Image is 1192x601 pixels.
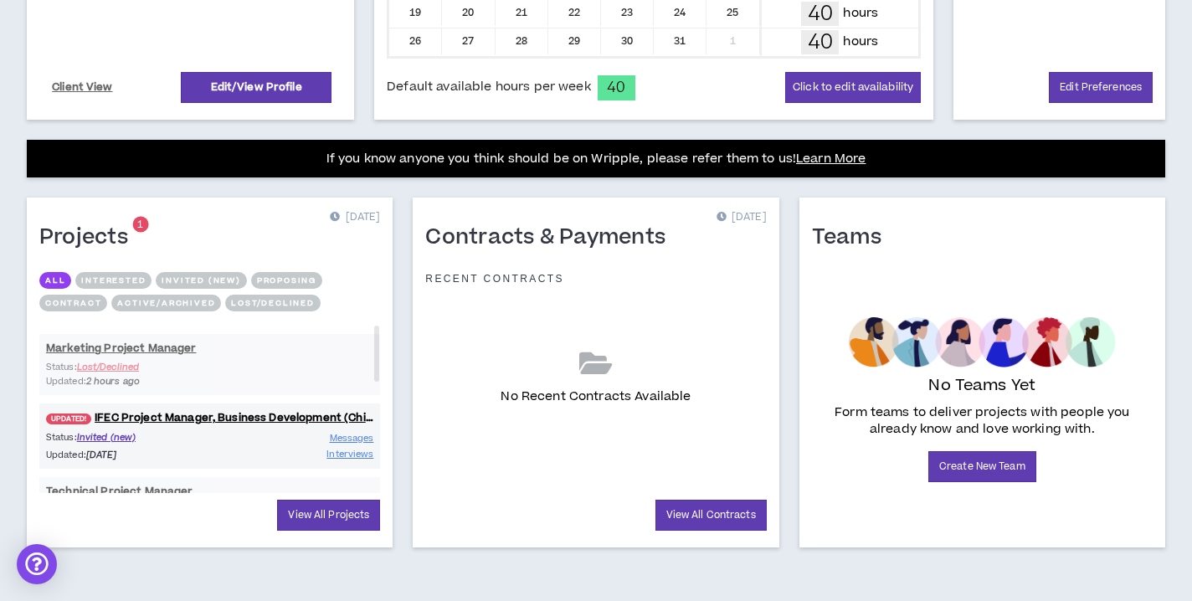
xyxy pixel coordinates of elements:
img: empty [849,317,1116,367]
a: Create New Team [928,451,1036,482]
p: [DATE] [717,209,767,226]
a: Edit Preferences [1049,72,1153,103]
a: View All Contracts [655,500,767,531]
button: Active/Archived [111,295,221,311]
p: If you know anyone you think should be on Wripple, please refer them to us! [326,149,866,169]
button: All [39,272,71,289]
a: UPDATED!IFEC Project Manager, Business Development (Chief of Staff) [39,410,380,426]
span: Messages [330,432,374,444]
sup: 1 [132,217,148,233]
div: Open Intercom Messenger [17,544,57,584]
span: UPDATED! [46,414,91,424]
h1: Teams [812,224,894,251]
span: Invited (new) [77,431,136,444]
span: Interviews [326,448,373,460]
p: Form teams to deliver projects with people you already know and love working with. [819,404,1146,438]
a: Interviews [326,446,373,462]
p: No Recent Contracts Available [501,388,691,406]
a: Messages [330,430,374,446]
p: No Teams Yet [928,374,1035,398]
h1: Contracts & Payments [425,224,678,251]
p: Status: [46,430,210,444]
span: 1 [137,218,143,232]
a: Edit/View Profile [181,72,331,103]
button: Interested [75,272,152,289]
h1: Projects [39,224,141,251]
button: Click to edit availability [785,72,921,103]
p: [DATE] [330,209,380,226]
button: Invited (new) [156,272,246,289]
a: Learn More [796,150,866,167]
p: hours [843,4,878,23]
button: Proposing [251,272,322,289]
button: Contract [39,295,107,311]
span: Default available hours per week [387,78,590,96]
p: Recent Contracts [425,272,564,285]
a: Client View [49,73,116,102]
button: Lost/Declined [225,295,320,311]
a: View All Projects [277,500,380,531]
p: Updated: [46,448,210,462]
p: hours [843,33,878,51]
i: [DATE] [86,449,117,461]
